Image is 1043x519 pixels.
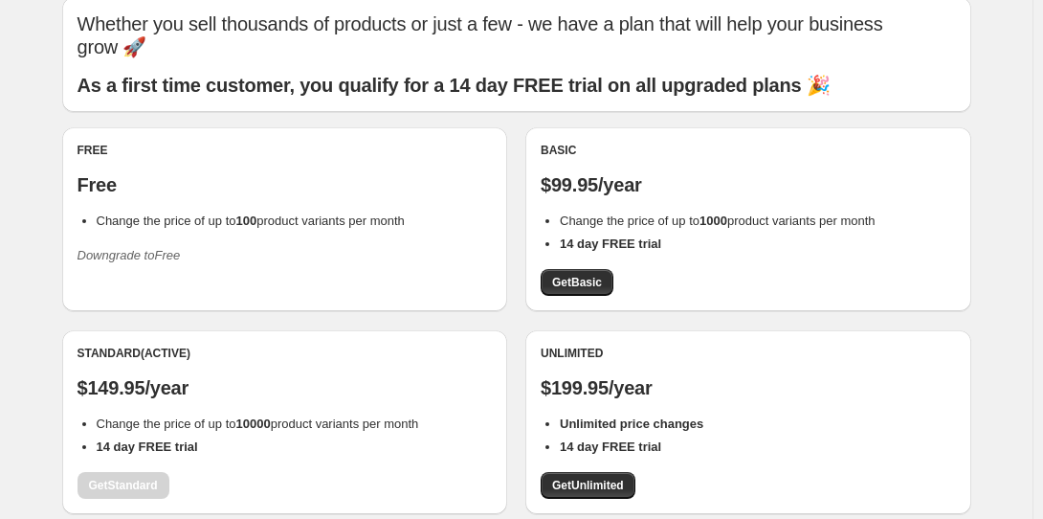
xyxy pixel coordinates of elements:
[236,214,257,228] b: 100
[699,214,727,228] b: 1000
[560,440,661,454] b: 14 day FREE trial
[78,75,831,96] b: As a first time customer, you qualify for a 14 day FREE trial on all upgraded plans 🎉
[552,275,602,290] span: Get Basic
[97,214,405,228] span: Change the price of up to product variants per month
[97,440,198,454] b: 14 day FREE trial
[541,269,613,296] a: GetBasic
[541,346,956,361] div: Unlimited
[78,12,956,58] p: Whether you sell thousands of products or just a few - we have a plan that will help your busines...
[560,417,703,431] b: Unlimited price changes
[66,240,192,271] button: Downgrade toFree
[78,248,181,262] i: Downgrade to Free
[541,143,956,158] div: Basic
[560,237,661,251] b: 14 day FREE trial
[78,143,493,158] div: Free
[541,376,956,399] p: $199.95/year
[560,214,876,228] span: Change the price of up to product variants per month
[78,376,493,399] p: $149.95/year
[78,173,493,196] p: Free
[236,417,271,431] b: 10000
[97,417,419,431] span: Change the price of up to product variants per month
[552,478,624,493] span: Get Unlimited
[78,346,493,361] div: Standard (Active)
[541,173,956,196] p: $99.95/year
[541,472,635,499] a: GetUnlimited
